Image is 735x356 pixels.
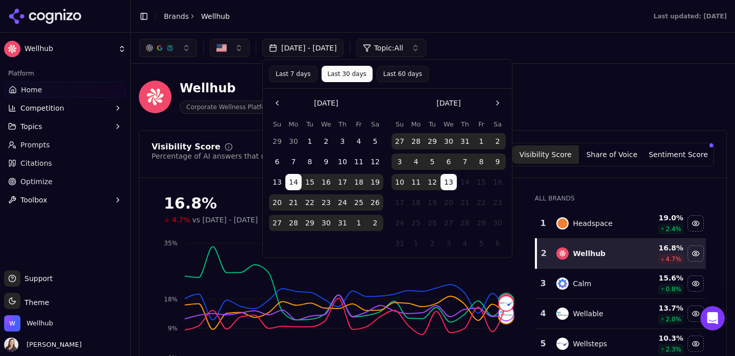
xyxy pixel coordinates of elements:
[285,215,302,231] button: Monday, July 28th, 2025, selected
[4,137,126,153] a: Prompts
[201,11,230,21] span: Wellhub
[367,154,383,170] button: Saturday, July 12th, 2025
[573,248,605,259] div: Wellhub
[4,65,126,82] div: Platform
[536,269,706,299] tr: 3calmCalm15.6%0.8%Hide calm data
[4,173,126,190] a: Optimize
[374,43,403,53] span: Topic: All
[536,209,706,239] tr: 1headspaceHeadspace19.0%2.4%Hide headspace data
[457,154,473,170] button: Thursday, August 7th, 2025, selected
[4,315,20,332] img: Wellhub
[9,241,195,259] textarea: Message…
[666,225,681,233] span: 2.4 %
[285,133,302,149] button: Monday, June 30th, 2025
[351,133,367,149] button: Friday, July 4th, 2025
[302,215,318,231] button: Tuesday, July 29th, 2025, selected
[302,194,318,211] button: Tuesday, July 22nd, 2025, selected
[302,174,318,190] button: Tuesday, July 15th, 2025, selected
[499,294,513,308] img: wellhub
[269,194,285,211] button: Sunday, July 20th, 2025, selected
[4,338,82,352] button: Open user button
[192,215,258,225] span: vs [DATE] - [DATE]
[700,306,725,330] iframe: Intercom live chat
[4,100,126,116] button: Competition
[114,147,188,157] div: Ahh you're amazing!
[666,255,681,263] span: 4.7 %
[541,247,547,260] div: 2
[152,151,332,161] div: Percentage of AI answers that mention your brand
[688,215,704,232] button: Hide headspace data
[8,31,196,141] div: Alp says…
[457,133,473,149] button: Thursday, July 31st, 2025, selected
[50,10,77,17] h1: Cognie
[391,154,408,170] button: Sunday, August 3rd, 2025, selected
[4,192,126,208] button: Toolbox
[152,143,220,151] div: Visibility Score
[540,338,547,350] div: 5
[20,176,53,187] span: Optimize
[285,119,302,129] th: Monday
[440,119,457,129] th: Wednesday
[473,119,489,129] th: Friday
[8,238,196,283] div: Alp says…
[8,238,95,260] div: Enjoy your off time!
[178,4,198,23] button: Home
[334,154,351,170] button: Thursday, July 10th, 2025
[4,118,126,135] button: Topics
[4,41,20,57] img: Wellhub
[391,174,408,190] button: Sunday, August 10th, 2025, selected
[37,187,196,230] div: Reminder I'm out next week so enjoy a week off from my questions! Excited to catch back up soon!
[579,145,645,164] button: Share of Voice
[440,174,457,190] button: Today, Wednesday, August 13th, 2025, selected
[139,81,171,113] img: Wellhub
[8,164,196,188] div: Lauren says…
[377,66,429,82] button: Last 60 days
[473,154,489,170] button: Friday, August 8th, 2025, selected
[489,95,506,111] button: Go to the Next Month
[556,338,569,350] img: wellsteps
[269,174,285,190] button: Sunday, July 13th, 2025
[641,333,683,343] div: 10.3 %
[641,213,683,223] div: 19.0 %
[318,174,334,190] button: Wednesday, July 16th, 2025, selected
[269,119,383,231] table: July 2025
[48,263,57,271] button: Upload attachment
[641,273,683,283] div: 15.6 %
[424,154,440,170] button: Tuesday, August 5th, 2025, selected
[556,277,569,290] img: calm
[540,277,547,290] div: 3
[262,39,344,57] button: [DATE] - [DATE]
[318,215,334,231] button: Wednesday, July 30th, 2025, selected
[168,325,178,332] tspan: 9%
[172,215,190,225] span: 4.7%
[408,119,424,129] th: Monday
[556,247,569,260] img: wellhub
[16,263,24,271] button: Emoji picker
[408,154,424,170] button: Monday, August 4th, 2025, selected
[285,194,302,211] button: Monday, July 21st, 2025, selected
[20,273,53,284] span: Support
[489,133,506,149] button: Saturday, August 2nd, 2025, selected
[573,218,612,228] div: Headspace
[391,119,408,129] th: Sunday
[106,141,196,163] div: Ahh you're amazing!
[424,119,440,129] th: Tuesday
[351,154,367,170] button: Friday, July 11th, 2025
[7,4,26,23] button: go back
[20,195,47,205] span: Toolbox
[351,174,367,190] button: Friday, July 18th, 2025, selected
[164,12,189,20] a: Brands
[139,164,196,187] div: Thank you!
[334,194,351,211] button: Thursday, July 24th, 2025, selected
[269,215,285,231] button: Sunday, July 27th, 2025, selected
[302,119,318,129] th: Tuesday
[16,37,159,126] div: Hey [PERSON_NAME], Thanks for reaching out. We start out with a soft-limit of 10 members as a pro...
[175,259,191,275] button: Send a message…
[424,174,440,190] button: Tuesday, August 12th, 2025, selected
[20,121,42,132] span: Topics
[499,309,513,323] img: calm
[641,303,683,313] div: 13.7 %
[20,103,64,113] span: Competition
[4,155,126,171] a: Citations
[556,308,569,320] img: wellable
